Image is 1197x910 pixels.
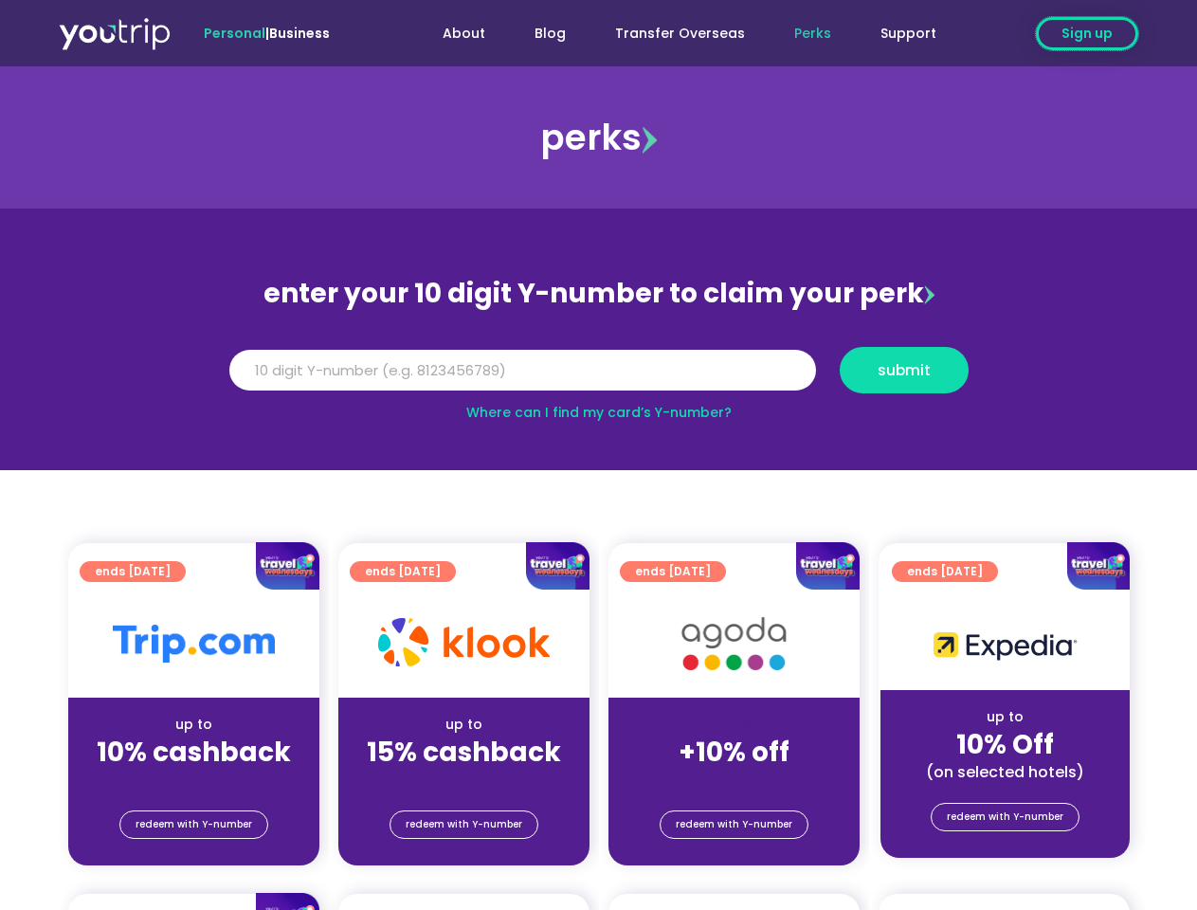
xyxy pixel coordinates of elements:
[119,810,268,839] a: redeem with Y-number
[204,24,330,43] span: |
[354,770,574,790] div: (for stays only)
[390,810,538,839] a: redeem with Y-number
[367,734,561,771] strong: 15% cashback
[83,715,304,735] div: up to
[354,715,574,735] div: up to
[956,726,1054,763] strong: 10% Off
[466,403,732,422] a: Where can I find my card’s Y-number?
[624,770,844,790] div: (for stays only)
[679,734,789,771] strong: +10% off
[770,16,856,51] a: Perks
[381,16,961,51] nav: Menu
[878,363,931,377] span: submit
[840,347,969,393] button: submit
[856,16,961,51] a: Support
[136,811,252,838] span: redeem with Y-number
[931,803,1079,831] a: redeem with Y-number
[229,347,969,408] form: Y Number
[269,24,330,43] a: Business
[590,16,770,51] a: Transfer Overseas
[716,715,752,734] span: up to
[660,810,808,839] a: redeem with Y-number
[947,804,1063,830] span: redeem with Y-number
[229,350,816,391] input: 10 digit Y-number (e.g. 8123456789)
[418,16,510,51] a: About
[896,707,1115,727] div: up to
[1036,17,1138,50] a: Sign up
[83,770,304,790] div: (for stays only)
[676,811,792,838] span: redeem with Y-number
[204,24,265,43] span: Personal
[510,16,590,51] a: Blog
[896,762,1115,782] div: (on selected hotels)
[220,269,978,318] div: enter your 10 digit Y-number to claim your perk
[406,811,522,838] span: redeem with Y-number
[97,734,291,771] strong: 10% cashback
[1061,24,1113,44] span: Sign up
